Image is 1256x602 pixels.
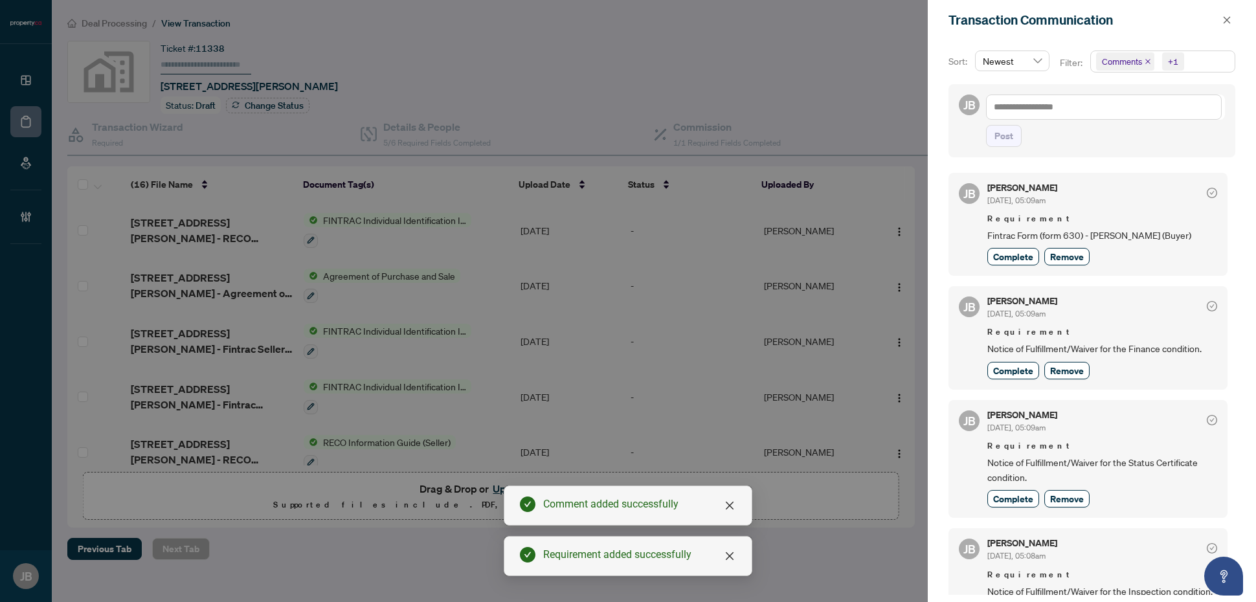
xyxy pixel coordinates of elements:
[1207,188,1217,198] span: check-circle
[723,498,737,513] a: Close
[993,364,1033,377] span: Complete
[520,496,535,512] span: check-circle
[520,547,535,563] span: check-circle
[987,228,1217,243] span: Fintrac Form (form 630) - [PERSON_NAME] (Buyer)
[987,490,1039,507] button: Complete
[1060,56,1084,70] p: Filter:
[963,96,976,114] span: JB
[993,492,1033,506] span: Complete
[1145,58,1151,65] span: close
[963,298,976,316] span: JB
[1044,248,1090,265] button: Remove
[1168,55,1178,68] div: +1
[724,551,735,561] span: close
[1044,362,1090,379] button: Remove
[543,547,736,563] div: Requirement added successfully
[1207,543,1217,553] span: check-circle
[987,248,1039,265] button: Complete
[986,125,1022,147] button: Post
[1207,301,1217,311] span: check-circle
[987,296,1057,306] h5: [PERSON_NAME]
[987,551,1046,561] span: [DATE], 05:08am
[987,423,1046,432] span: [DATE], 05:09am
[948,54,970,69] p: Sort:
[1050,492,1084,506] span: Remove
[987,309,1046,318] span: [DATE], 05:09am
[1222,16,1231,25] span: close
[987,410,1057,419] h5: [PERSON_NAME]
[1096,52,1154,71] span: Comments
[987,440,1217,452] span: Requirement
[987,212,1217,225] span: Requirement
[987,539,1057,548] h5: [PERSON_NAME]
[1044,490,1090,507] button: Remove
[723,549,737,563] a: Close
[963,184,976,203] span: JB
[948,10,1218,30] div: Transaction Communication
[987,183,1057,192] h5: [PERSON_NAME]
[987,584,1217,599] span: Notice of Fulfillment/Waiver for the Inspection condition.
[987,455,1217,485] span: Notice of Fulfillment/Waiver for the Status Certificate condition.
[1207,415,1217,425] span: check-circle
[987,195,1046,205] span: [DATE], 05:09am
[987,362,1039,379] button: Complete
[987,568,1217,581] span: Requirement
[963,412,976,430] span: JB
[987,326,1217,339] span: Requirement
[543,496,736,512] div: Comment added successfully
[983,51,1042,71] span: Newest
[963,540,976,558] span: JB
[1050,250,1084,263] span: Remove
[1204,557,1243,596] button: Open asap
[724,500,735,511] span: close
[1050,364,1084,377] span: Remove
[1102,55,1142,68] span: Comments
[993,250,1033,263] span: Complete
[987,341,1217,356] span: Notice of Fulfillment/Waiver for the Finance condition.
